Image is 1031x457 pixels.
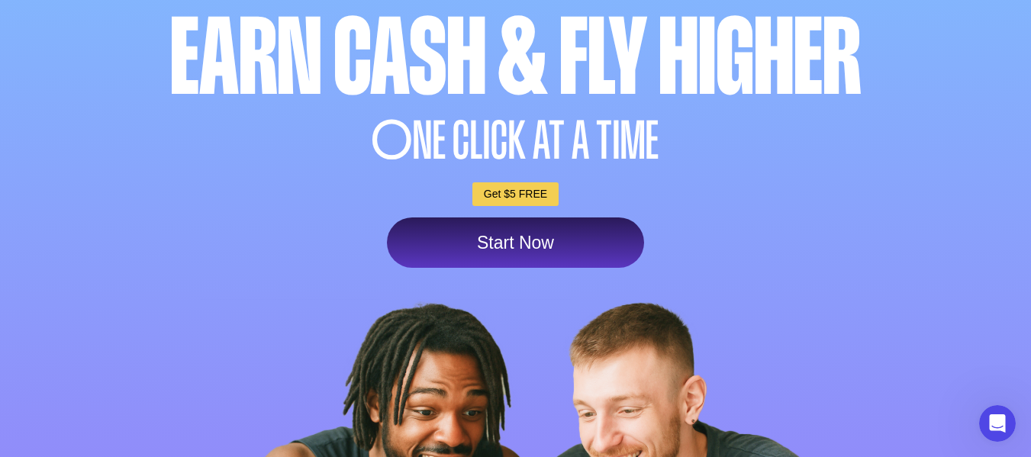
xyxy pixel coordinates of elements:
[979,405,1016,442] iframe: Intercom live chat
[79,5,952,111] div: Earn Cash & Fly higher
[387,217,644,268] a: Start Now
[472,182,559,206] a: Get $5 FREE
[79,114,952,167] div: NE CLICK AT A TIME
[372,114,413,167] span: O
